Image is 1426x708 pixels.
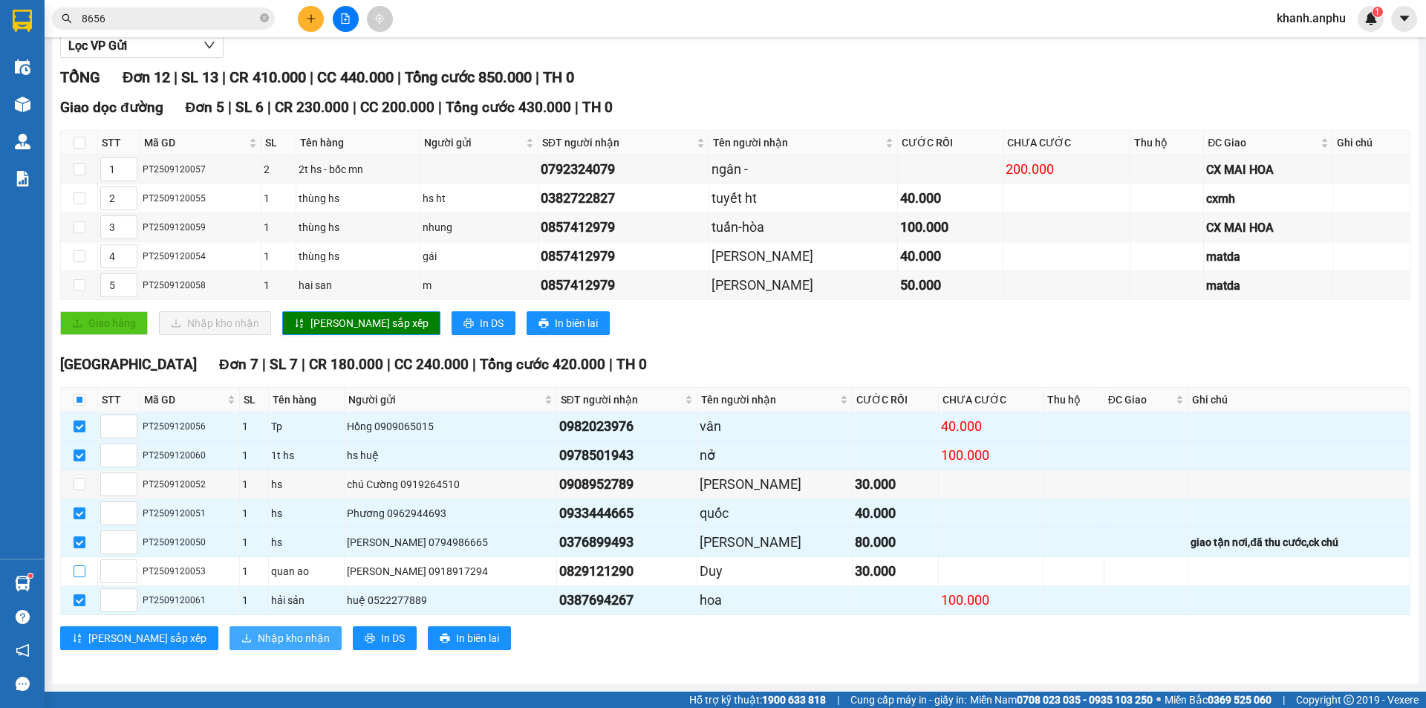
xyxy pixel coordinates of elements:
[557,441,697,470] td: 0978501943
[143,507,237,521] div: PT2509120051
[1044,388,1104,412] th: Thu hộ
[299,219,417,236] div: thùng hs
[140,184,261,213] td: PT2509120055
[299,248,417,264] div: thùng hs
[1364,12,1378,25] img: icon-new-feature
[700,503,850,524] div: quốc
[260,12,269,26] span: close-circle
[616,356,647,373] span: TH 0
[15,59,30,75] img: warehouse-icon
[561,392,682,408] span: SĐT người nhận
[242,592,266,608] div: 1
[143,250,258,264] div: PT2509120054
[88,630,206,646] span: [PERSON_NAME] sắp xếp
[424,134,523,151] span: Người gửi
[697,586,853,615] td: hoa
[559,503,694,524] div: 0933444665
[219,356,258,373] span: Đơn 7
[541,188,706,209] div: 0382722827
[143,420,237,434] div: PT2509120056
[143,163,258,177] div: PT2509120057
[423,248,535,264] div: gái
[970,692,1153,708] span: Miền Nam
[143,192,258,206] div: PT2509120055
[143,478,237,492] div: PT2509120052
[204,39,215,51] span: down
[440,633,450,645] span: printer
[242,505,266,522] div: 1
[850,692,966,708] span: Cung cấp máy in - giấy in:
[941,416,1041,437] div: 40.000
[310,315,429,331] span: [PERSON_NAME] sắp xếp
[242,447,266,464] div: 1
[900,275,1000,296] div: 50.000
[1206,218,1329,237] div: CX MAI HOA
[123,68,170,86] span: Đơn 12
[260,13,269,22] span: close-circle
[900,246,1000,267] div: 40.000
[242,476,266,493] div: 1
[228,99,232,116] span: |
[240,388,269,412] th: SL
[144,392,224,408] span: Mã GD
[689,692,826,708] span: Hỗ trợ kỹ thuật:
[559,474,694,495] div: 0908952789
[1283,692,1285,708] span: |
[140,557,240,586] td: PT2509120053
[1191,534,1407,551] div: giao tận nơi,đã thu cước,ck chú
[140,242,261,271] td: PT2509120054
[1156,697,1161,703] span: ⚪️
[538,271,709,300] td: 0857412979
[709,271,899,300] td: tuấn-chinh
[68,36,127,55] span: Lọc VP Gửi
[241,633,252,645] span: download
[1206,189,1329,208] div: cxmh
[299,190,417,207] div: thùng hs
[1208,134,1317,151] span: ĐC Giao
[1265,9,1358,27] span: khanh.anphu
[900,217,1000,238] div: 100.000
[159,311,271,335] button: downloadNhập kho nhận
[367,6,393,32] button: aim
[709,184,899,213] td: tuyết ht
[16,610,30,624] span: question-circle
[381,630,405,646] span: In DS
[347,476,554,493] div: chú Cường 0919264510
[299,161,417,178] div: 2t hs - bốc mn
[271,534,342,551] div: hs
[438,99,442,116] span: |
[229,68,306,86] span: CR 410.000
[28,574,33,578] sup: 1
[143,221,258,235] div: PT2509120059
[310,68,313,86] span: |
[174,68,178,86] span: |
[700,561,850,582] div: Duy
[269,388,345,412] th: Tên hàng
[15,97,30,112] img: warehouse-icon
[140,470,240,499] td: PT2509120052
[855,503,936,524] div: 40.000
[15,134,30,149] img: warehouse-icon
[271,505,342,522] div: hs
[762,694,826,706] strong: 1900 633 818
[541,275,706,296] div: 0857412979
[700,416,850,437] div: vân
[181,68,218,86] span: SL 13
[423,190,535,207] div: hs ht
[143,279,258,293] div: PT2509120058
[480,356,605,373] span: Tổng cước 420.000
[557,470,697,499] td: 0908952789
[697,499,853,528] td: quốc
[60,99,163,116] span: Giao dọc đường
[712,275,896,296] div: [PERSON_NAME]
[557,412,697,441] td: 0982023976
[306,13,316,24] span: plus
[697,470,853,499] td: thanh Xuân
[294,318,305,330] span: sort-ascending
[559,445,694,466] div: 0978501943
[700,532,850,553] div: [PERSON_NAME]
[271,418,342,435] div: Tp
[709,242,899,271] td: tuấn-chinh
[397,68,401,86] span: |
[347,592,554,608] div: huệ 0522277889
